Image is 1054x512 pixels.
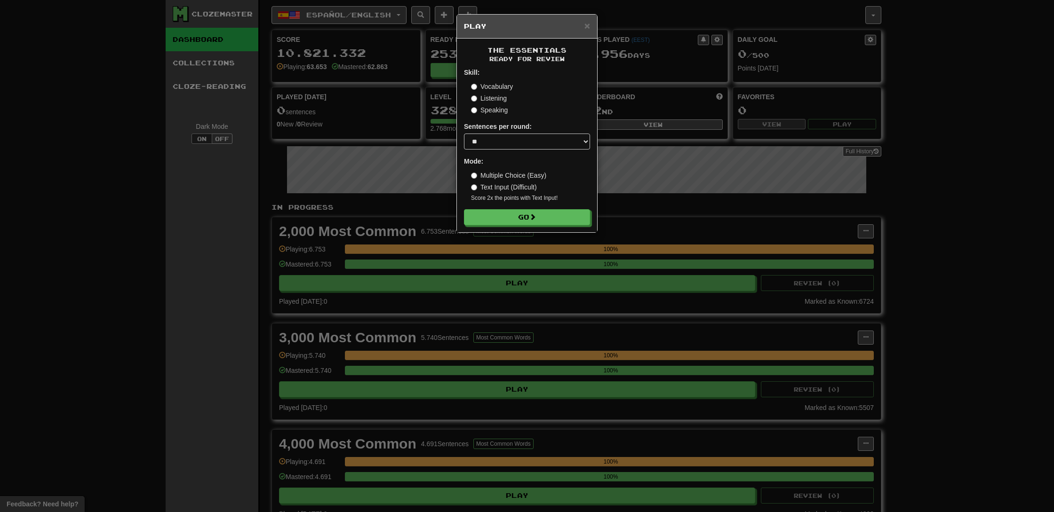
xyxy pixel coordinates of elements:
[471,173,477,179] input: Multiple Choice (Easy)
[471,182,537,192] label: Text Input (Difficult)
[471,184,477,190] input: Text Input (Difficult)
[464,69,479,76] strong: Skill:
[471,194,590,202] small: Score 2x the points with Text Input !
[464,22,590,31] h5: Play
[471,107,477,113] input: Speaking
[471,94,507,103] label: Listening
[471,105,508,115] label: Speaking
[464,209,590,225] button: Go
[464,55,590,63] small: Ready for Review
[471,95,477,102] input: Listening
[464,158,483,165] strong: Mode:
[584,21,590,31] button: Close
[584,20,590,31] span: ×
[471,171,546,180] label: Multiple Choice (Easy)
[471,84,477,90] input: Vocabulary
[471,82,513,91] label: Vocabulary
[464,122,532,131] label: Sentences per round:
[487,46,567,54] span: The Essentials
